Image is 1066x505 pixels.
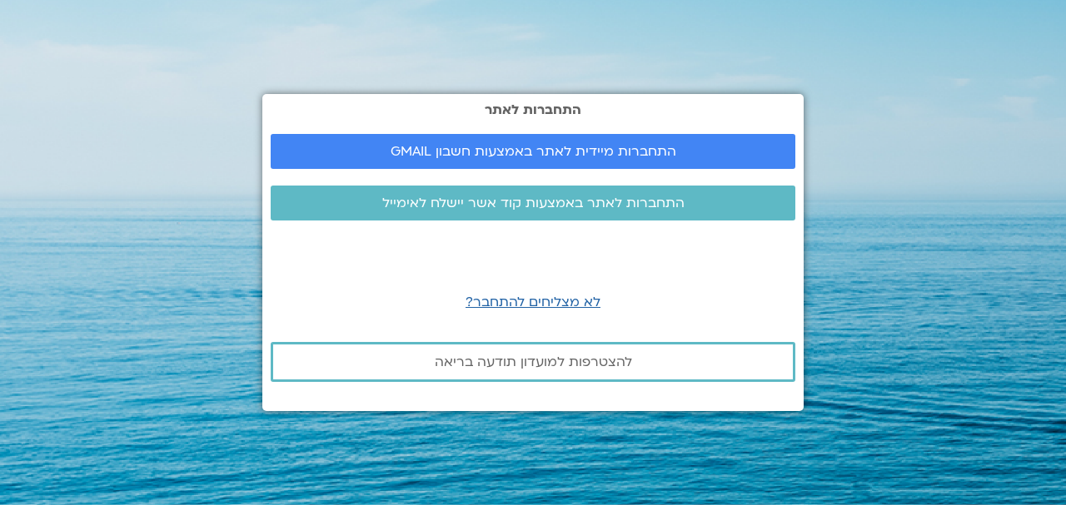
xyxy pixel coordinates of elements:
a: לא מצליחים להתחבר? [466,293,600,311]
a: התחברות לאתר באמצעות קוד אשר יישלח לאימייל [271,186,795,220]
span: התחברות לאתר באמצעות קוד אשר יישלח לאימייל [382,196,685,210]
h2: התחברות לאתר [271,102,795,117]
span: התחברות מיידית לאתר באמצעות חשבון GMAIL [391,144,676,159]
a: להצטרפות למועדון תודעה בריאה [271,342,795,382]
span: להצטרפות למועדון תודעה בריאה [435,354,632,369]
a: התחברות מיידית לאתר באמצעות חשבון GMAIL [271,134,795,169]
